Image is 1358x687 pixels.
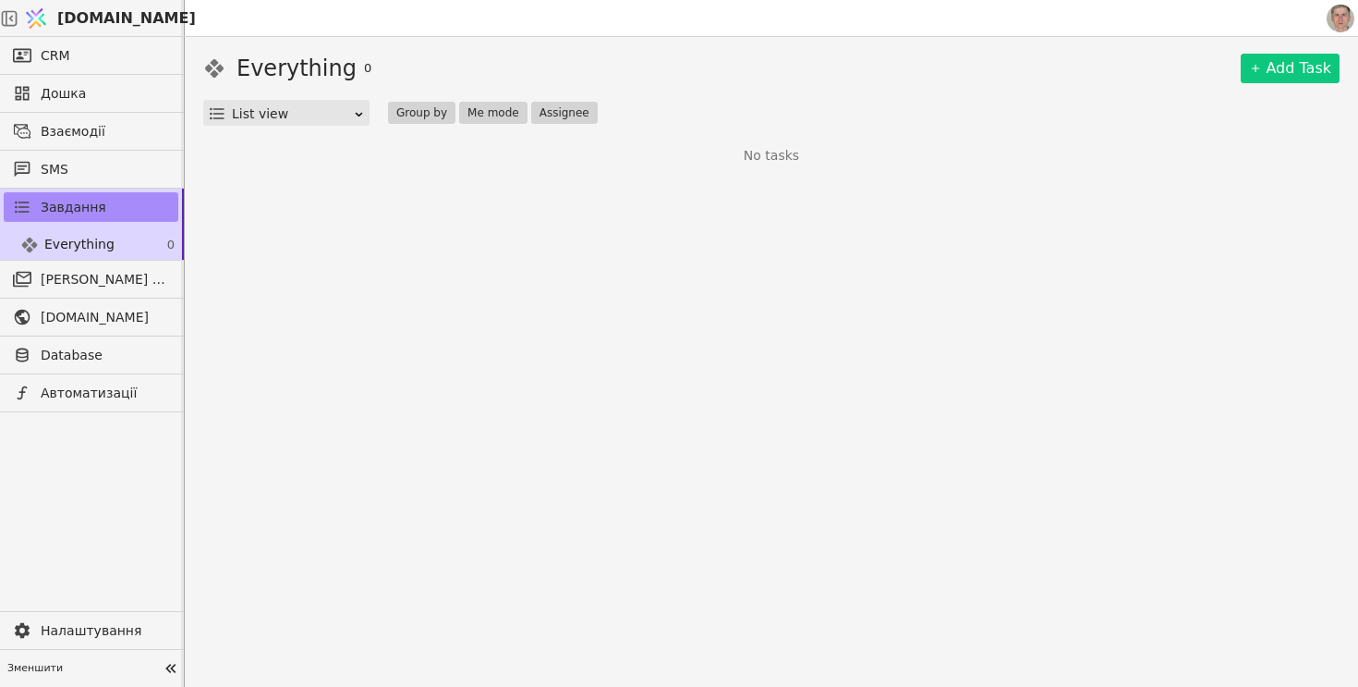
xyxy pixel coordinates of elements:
span: SMS [41,160,169,179]
a: Автоматизації [4,378,178,408]
span: [DOMAIN_NAME] [57,7,196,30]
a: Add Task [1241,54,1340,83]
span: 0 [364,59,371,78]
button: Assignee [531,102,598,124]
a: [DOMAIN_NAME] [18,1,185,36]
a: CRM [4,41,178,70]
a: [DOMAIN_NAME] [4,302,178,332]
img: 1560949290925-CROPPED-IMG_0201-2-.jpg [1327,5,1354,32]
button: Group by [388,102,455,124]
span: Завдання [41,198,106,217]
span: Налаштування [41,621,169,641]
span: Everything [44,235,115,254]
a: Налаштування [4,616,178,645]
div: List view [232,101,353,127]
span: Взаємодії [41,122,169,141]
p: No tasks [744,146,799,166]
span: Database [41,346,169,365]
span: Зменшити [7,661,158,677]
a: Взаємодії [4,117,178,146]
span: [PERSON_NAME] розсилки [41,270,169,289]
span: Автоматизації [41,384,169,403]
a: [PERSON_NAME] розсилки [4,264,178,294]
button: Me mode [459,102,527,124]
span: [DOMAIN_NAME] [41,308,169,327]
img: Logo [22,1,50,36]
span: 0 [167,236,175,254]
h1: Everything [236,52,357,85]
a: Database [4,340,178,370]
a: Завдання [4,192,178,222]
a: SMS [4,154,178,184]
span: Дошка [41,84,169,104]
a: Дошка [4,79,178,108]
span: CRM [41,46,70,66]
